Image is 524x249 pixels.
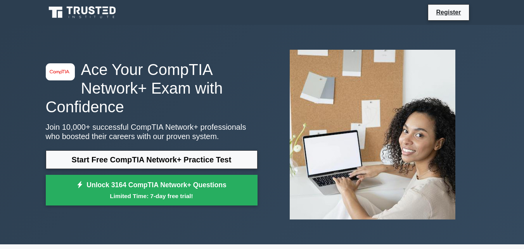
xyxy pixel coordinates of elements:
[431,7,465,17] a: Register
[46,60,258,116] h1: Ace Your CompTIA Network+ Exam with Confidence
[46,122,258,141] p: Join 10,000+ successful CompTIA Network+ professionals who boosted their careers with our proven ...
[46,150,258,169] a: Start Free CompTIA Network+ Practice Test
[55,192,248,200] small: Limited Time: 7-day free trial!
[46,175,258,206] a: Unlock 3164 CompTIA Network+ QuestionsLimited Time: 7-day free trial!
